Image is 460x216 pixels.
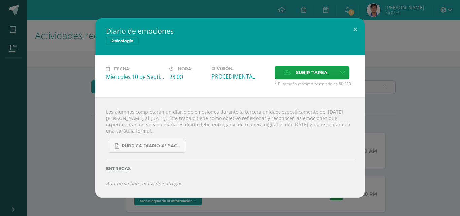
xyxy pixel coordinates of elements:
[122,143,182,149] span: RÚBRICA DIARIO 4° BACHI.pdf
[114,66,130,71] span: Fecha:
[106,180,182,187] i: Aún no se han realizado entregas
[211,73,269,80] div: PROCEDIMENTAL
[106,26,354,36] h2: Diario de emociones
[275,81,354,87] span: * El tamaño máximo permitido es 50 MB
[95,97,365,198] div: Los alumnos completarán un diario de emociones durante la tercera unidad, específicamente del [DA...
[211,66,269,71] label: División:
[296,66,327,79] span: Subir tarea
[178,66,192,71] span: Hora:
[346,18,365,41] button: Close (Esc)
[108,140,186,153] a: RÚBRICA DIARIO 4° BACHI.pdf
[106,37,139,45] span: Psicología
[106,166,354,171] label: Entregas
[169,73,206,81] div: 23:00
[106,73,164,81] div: Miércoles 10 de Septiembre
